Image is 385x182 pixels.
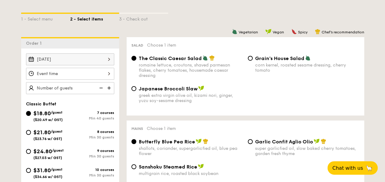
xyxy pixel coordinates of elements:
[131,43,143,47] span: Salad
[139,63,243,78] div: romaine lettuce, croutons, shaved parmesan flakes, cherry tomatoes, housemade caesar dressing
[298,30,308,34] span: Spicy
[265,29,271,34] img: icon-vegan.f8ff3823.svg
[21,14,70,22] div: 1 - Select menu
[131,86,136,91] input: Japanese Broccoli Slawgreek extra virgin olive oil, kizami nori, ginger, yuzu soy-sesame dressing
[70,168,114,172] div: 10 courses
[239,30,258,34] span: Vegetarian
[321,138,326,144] img: icon-chef-hat.a58ddaea.svg
[51,167,62,172] span: /guest
[33,129,51,136] span: $21.80
[248,56,253,61] input: Grain's House Saladcorn kernel, roasted sesame dressing, cherry tomato
[273,30,284,34] span: Vegan
[255,139,313,145] span: Garlic Confit Aglio Olio
[26,82,114,94] input: Number of guests
[131,164,136,169] input: Sanshoku Steamed Ricemultigrain rice, roasted black soybean
[33,167,51,174] span: $31.80
[26,111,31,116] input: $18.80/guest($20.49 w/ GST)7 coursesMin 40 guests
[139,86,198,92] span: Japanese Broccoli Slaw
[70,111,114,115] div: 7 courses
[26,53,114,65] input: Event date
[322,30,364,34] span: Chef's recommendation
[139,164,197,170] span: Sanshoku Steamed Rice
[26,68,114,80] input: Event time
[119,14,168,22] div: 3 - Check out
[33,137,62,141] span: ($23.76 w/ GST)
[147,126,176,131] span: Choose 1 item
[248,139,253,144] input: Garlic Confit Aglio Oliosuper garlicfied oil, slow baked cherry tomatoes, garden fresh thyme
[70,173,114,177] div: Min 30 guests
[131,127,143,131] span: Mains
[33,148,52,155] span: $24.80
[202,55,208,61] img: icon-vegetarian.fe4039eb.svg
[70,14,119,22] div: 2 - Select items
[232,29,237,34] img: icon-vegetarian.fe4039eb.svg
[33,110,51,117] span: $18.80
[70,135,114,139] div: Min 30 guests
[291,29,297,34] img: icon-spicy.37a8142b.svg
[139,55,202,61] span: The Classic Caesar Salad
[51,110,62,115] span: /guest
[314,138,320,144] img: icon-vegan.f8ff3823.svg
[196,138,202,144] img: icon-vegan.f8ff3823.svg
[26,101,56,107] span: Classic Buffet
[131,139,136,144] input: Butterfly Blue Pea Riceshallots, coriander, supergarlicfied oil, blue pea flower
[305,55,311,61] img: icon-vegetarian.fe4039eb.svg
[33,156,62,160] span: ($27.03 w/ GST)
[255,63,359,73] div: corn kernel, roasted sesame dressing, cherry tomato
[70,149,114,153] div: 9 courses
[26,130,31,135] input: $21.80/guest($23.76 w/ GST)8 coursesMin 30 guests
[26,149,31,154] input: $24.80/guest($27.03 w/ GST)9 coursesMin 30 guests
[105,82,114,94] img: icon-add.58712e84.svg
[139,139,195,145] span: Butterfly Blue Pea Rice
[52,148,64,153] span: /guest
[209,55,215,61] img: icon-chef-hat.a58ddaea.svg
[139,171,243,176] div: multigrain rice, roasted black soybean
[198,85,204,91] img: icon-vegan.f8ff3823.svg
[33,118,63,122] span: ($20.49 w/ GST)
[365,165,373,172] span: 🦙
[26,41,44,46] span: Order 1
[26,168,31,173] input: $31.80/guest($34.66 w/ GST)10 coursesMin 30 guests
[327,161,378,175] button: Chat with us🦙
[139,146,243,156] div: shallots, coriander, supergarlicfied oil, blue pea flower
[70,116,114,120] div: Min 40 guests
[96,82,105,94] img: icon-reduce.1d2dbef1.svg
[33,175,62,179] span: ($34.66 w/ GST)
[139,93,243,103] div: greek extra virgin olive oil, kizami nori, ginger, yuzu soy-sesame dressing
[147,43,176,48] span: Choose 1 item
[203,138,208,144] img: icon-chef-hat.a58ddaea.svg
[198,164,204,169] img: icon-vegan.f8ff3823.svg
[70,130,114,134] div: 8 courses
[51,129,62,134] span: /guest
[70,154,114,158] div: Min 30 guests
[131,56,136,61] input: The Classic Caesar Saladromaine lettuce, croutons, shaved parmesan flakes, cherry tomatoes, house...
[332,165,363,171] span: Chat with us
[255,146,359,156] div: super garlicfied oil, slow baked cherry tomatoes, garden fresh thyme
[255,55,304,61] span: Grain's House Salad
[315,29,320,34] img: icon-chef-hat.a58ddaea.svg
